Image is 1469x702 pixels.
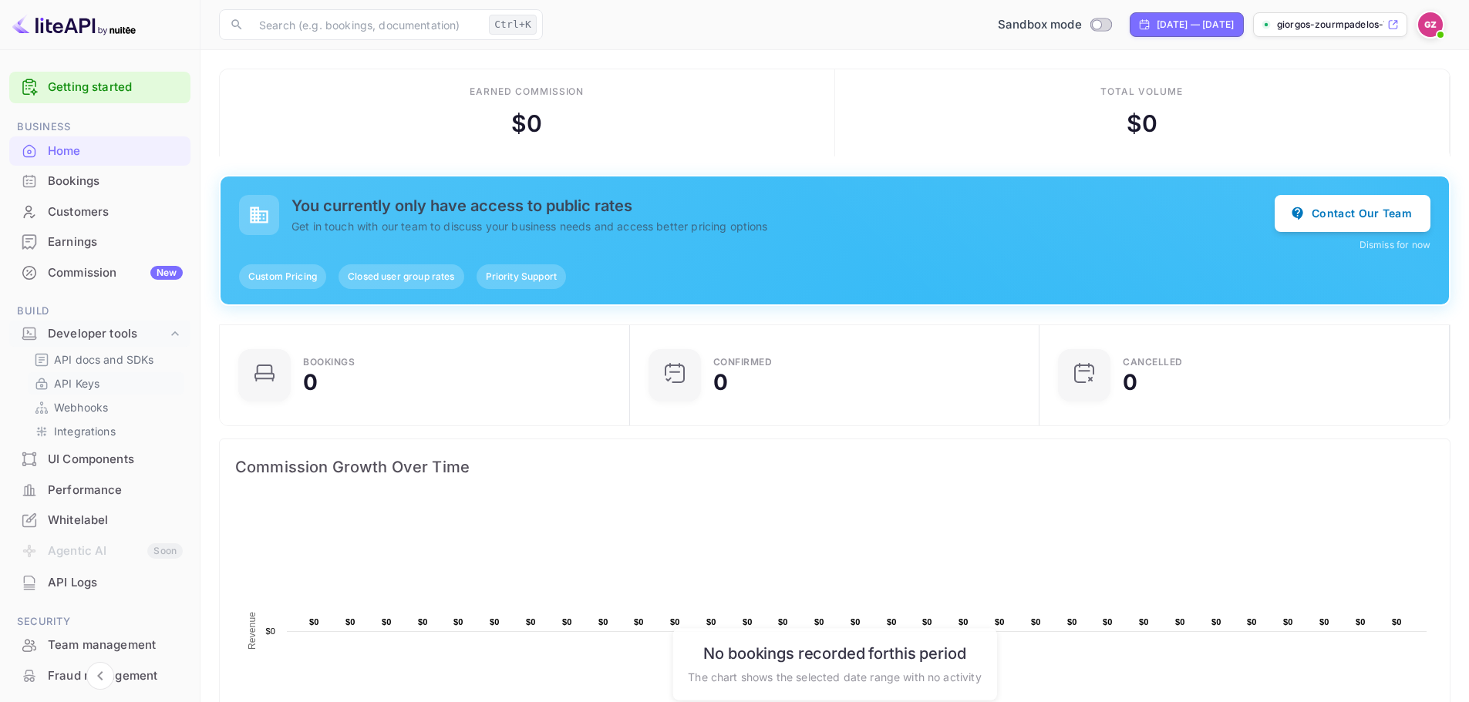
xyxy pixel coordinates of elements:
[706,617,716,626] text: $0
[9,661,190,691] div: Fraud management
[562,617,572,626] text: $0
[688,644,981,663] h6: No bookings recorded for this period
[48,512,183,529] div: Whitelabel
[28,420,184,442] div: Integrations
[1319,617,1329,626] text: $0
[814,617,824,626] text: $0
[1275,195,1430,232] button: Contact Our Team
[9,197,190,227] div: Customers
[992,16,1117,34] div: Switch to Production mode
[309,617,319,626] text: $0
[48,143,183,160] div: Home
[634,617,644,626] text: $0
[1031,617,1041,626] text: $0
[1211,617,1221,626] text: $0
[1175,617,1185,626] text: $0
[9,227,190,256] a: Earnings
[9,475,190,506] div: Performance
[9,136,190,165] a: Home
[959,617,969,626] text: $0
[48,482,183,499] div: Performance
[34,351,178,368] a: API docs and SDKs
[9,445,190,475] div: UI Components
[418,617,428,626] text: $0
[9,506,190,534] a: Whitelabel
[713,358,773,367] div: Confirmed
[28,396,184,418] div: Webhooks
[150,266,183,280] div: New
[9,258,190,288] div: CommissionNew
[339,270,463,284] span: Closed user group rates
[54,351,154,368] p: API docs and SDKs
[345,617,355,626] text: $0
[9,136,190,166] div: Home
[28,348,184,371] div: API docs and SDKs
[1418,12,1443,37] img: Giorgos Zourmpadelos
[1247,617,1257,626] text: $0
[48,325,167,343] div: Developer tools
[598,617,608,626] text: $0
[1283,617,1293,626] text: $0
[28,372,184,395] div: API Keys
[9,661,190,690] a: Fraud management
[1139,617,1149,626] text: $0
[713,371,728,393] div: 0
[291,218,1275,234] p: Get in touch with our team to discuss your business needs and access better pricing options
[235,455,1434,479] span: Commission Growth Over Time
[9,630,190,660] div: Team management
[9,506,190,536] div: Whitelabel
[9,568,190,596] a: API Logs
[48,574,183,592] div: API Logs
[303,371,318,393] div: 0
[9,72,190,103] div: Getting started
[995,617,1005,626] text: $0
[48,203,183,221] div: Customers
[34,399,178,415] a: Webhooks
[9,227,190,257] div: Earnings
[688,669,981,685] p: The chart shows the selected date range with no activity
[1359,238,1430,252] button: Dismiss for now
[9,197,190,226] a: Customers
[9,321,190,348] div: Developer tools
[511,106,542,141] div: $ 0
[1103,617,1113,626] text: $0
[48,264,183,282] div: Commission
[247,612,258,650] text: Revenue
[922,617,932,626] text: $0
[9,166,190,195] a: Bookings
[34,423,178,439] a: Integrations
[265,626,275,636] text: $0
[9,630,190,659] a: Team management
[250,9,483,40] input: Search (e.g. bookings, documentation)
[86,662,114,690] button: Collapse navigation
[9,303,190,320] span: Build
[239,270,326,284] span: Custom Pricing
[48,637,183,654] div: Team management
[453,617,463,626] text: $0
[1392,617,1402,626] text: $0
[382,617,392,626] text: $0
[743,617,753,626] text: $0
[48,233,183,251] div: Earnings
[851,617,861,626] text: $0
[12,12,136,37] img: LiteAPI logo
[1356,617,1366,626] text: $0
[291,196,1275,215] h5: You currently only have access to public rates
[54,375,99,391] p: API Keys
[48,451,183,469] div: UI Components
[526,617,536,626] text: $0
[477,270,566,284] span: Priority Support
[48,79,183,96] a: Getting started
[1277,18,1384,32] p: giorgos-zourmpadelos-7...
[48,173,183,190] div: Bookings
[9,445,190,473] a: UI Components
[1127,106,1157,141] div: $ 0
[34,375,178,391] a: API Keys
[9,119,190,136] span: Business
[9,568,190,598] div: API Logs
[54,423,116,439] p: Integrations
[489,15,537,35] div: Ctrl+K
[54,399,108,415] p: Webhooks
[48,667,183,685] div: Fraud management
[998,16,1082,34] span: Sandbox mode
